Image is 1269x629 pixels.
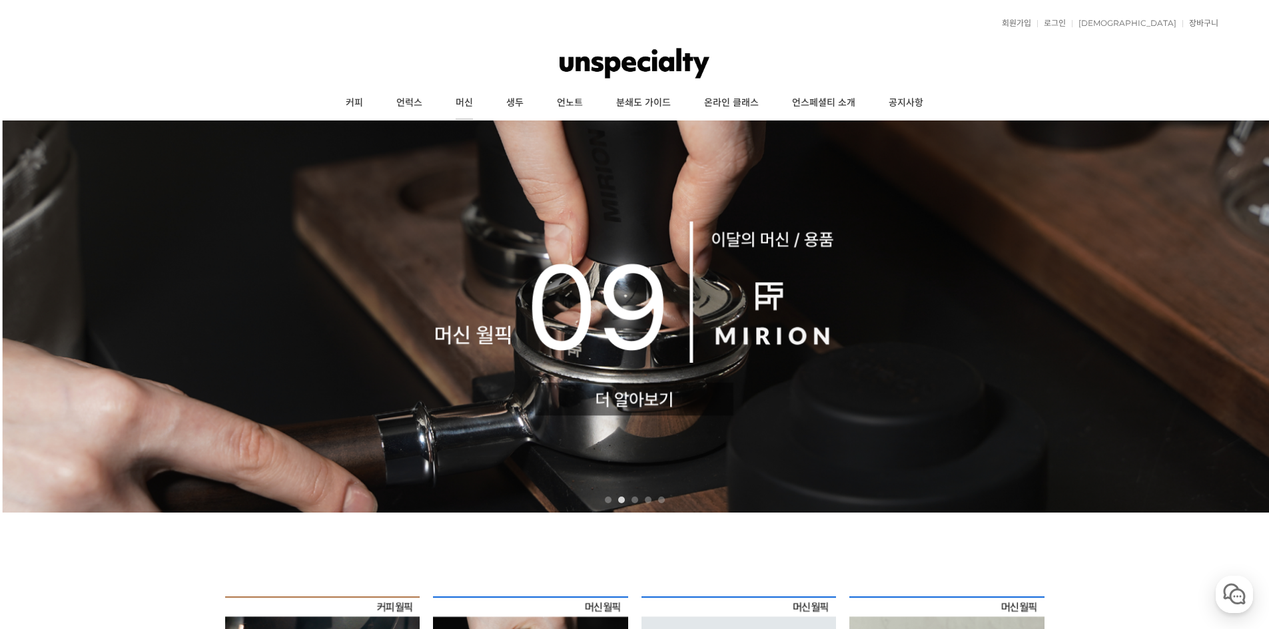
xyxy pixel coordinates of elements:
[645,497,651,503] a: 4
[775,87,872,120] a: 언스페셜티 소개
[490,87,540,120] a: 생두
[42,442,50,453] span: 홈
[600,87,687,120] a: 분쇄도 가이드
[560,43,709,83] img: 언스페셜티 몰
[1182,19,1218,27] a: 장바구니
[687,87,775,120] a: 온라인 클래스
[380,87,439,120] a: 언럭스
[618,497,625,503] a: 2
[632,497,638,503] a: 3
[540,87,600,120] a: 언노트
[439,87,490,120] a: 머신
[88,422,172,455] a: 대화
[122,443,138,453] span: 대화
[658,497,665,503] a: 5
[1037,19,1066,27] a: 로그인
[206,442,222,453] span: 설정
[605,497,612,503] a: 1
[872,87,940,120] a: 공지사항
[4,422,88,455] a: 홈
[1072,19,1176,27] a: [DEMOGRAPHIC_DATA]
[172,422,256,455] a: 설정
[329,87,380,120] a: 커피
[995,19,1031,27] a: 회원가입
